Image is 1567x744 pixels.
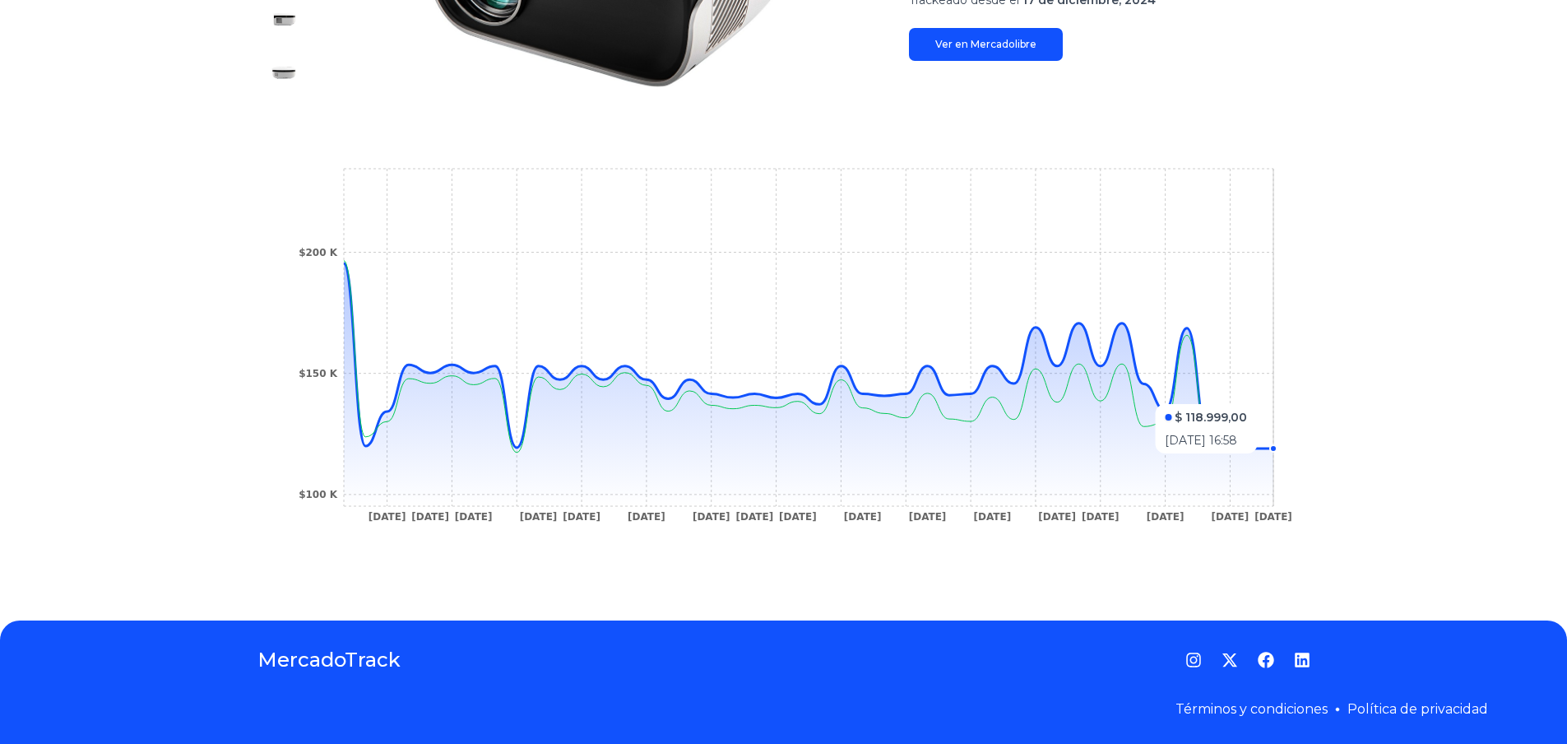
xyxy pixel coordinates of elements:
tspan: $200 K [299,247,338,258]
tspan: [DATE] [973,511,1011,523]
tspan: [DATE] [1254,511,1292,523]
tspan: [DATE] [908,511,946,523]
tspan: [DATE] [368,511,406,523]
tspan: $150 K [299,368,338,379]
a: Ver en Mercadolibre [909,28,1063,61]
tspan: [DATE] [519,511,557,523]
tspan: [DATE] [779,511,817,523]
tspan: [DATE] [1146,511,1184,523]
tspan: [DATE] [735,511,773,523]
a: Política de privacidad [1347,701,1488,717]
a: Twitter [1222,652,1238,668]
tspan: [DATE] [628,511,665,523]
img: Proyector mini Gadnic Proyectores Unique 2500lm blanco y negro 220V [271,59,297,86]
tspan: [DATE] [454,511,492,523]
tspan: [DATE] [692,511,730,523]
a: Términos y condiciones [1175,701,1328,717]
tspan: $100 K [299,489,338,500]
img: Proyector mini Gadnic Proyectores Unique 2500lm blanco y negro 220V [271,7,297,33]
tspan: [DATE] [843,511,881,523]
tspan: [DATE] [1081,511,1119,523]
a: Instagram [1185,652,1202,668]
tspan: [DATE] [411,511,449,523]
a: LinkedIn [1294,652,1310,668]
tspan: [DATE] [563,511,600,523]
tspan: [DATE] [1211,511,1249,523]
a: Facebook [1258,652,1274,668]
tspan: [DATE] [1038,511,1076,523]
a: MercadoTrack [257,647,401,673]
